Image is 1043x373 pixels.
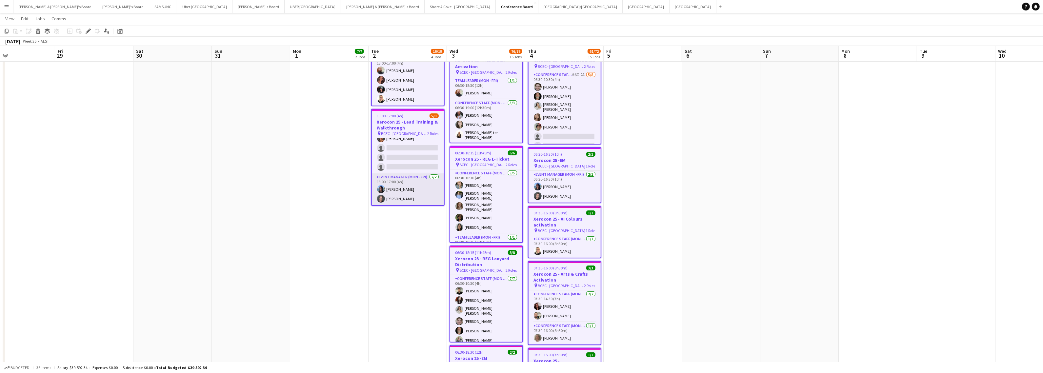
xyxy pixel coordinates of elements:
span: 36 items [36,365,52,370]
app-card-role: Conference Staff (Mon - Fri)4/413:00-17:00 (4h)[PERSON_NAME][PERSON_NAME][PERSON_NAME][PERSON_NAME] [372,55,444,106]
span: Sat [685,48,692,54]
span: 2 [370,52,379,59]
span: Total Budgeted $39 592.34 [156,365,207,370]
h3: Xerocon 25 - REG E-Ticket [450,156,522,162]
h3: Xerocon 25 - Arts & Crafts Activation [529,271,601,283]
button: SAMSUNG [149,0,177,13]
h3: Xerocon 25 -EM [529,157,601,163]
span: 13:00-17:00 (4h) [377,113,404,118]
div: 4 Jobs [431,54,444,59]
span: Thu [528,48,536,54]
span: 3/3 [586,265,595,270]
div: 15 Jobs [588,54,600,59]
span: BCEC - [GEOGRAPHIC_DATA] [538,283,584,288]
span: BCEC - [GEOGRAPHIC_DATA] [460,362,507,366]
span: BCEC - [GEOGRAPHIC_DATA] [538,64,584,69]
span: 6 [684,52,692,59]
span: 2 Roles [506,162,517,167]
span: Budgeted [10,365,30,370]
span: 1 Role [586,228,595,233]
span: Comms [51,16,66,22]
div: 06:30-18:15 (11h45m)6/6Xerocon 25 - REG E-Ticket BCEC - [GEOGRAPHIC_DATA]2 RolesConference Staff ... [450,146,523,243]
span: BCEC - [GEOGRAPHIC_DATA] [381,131,428,136]
app-job-card: 06:30-18:15 (11h45m)8/8Xerocon 25 - REG Lanyard Distribution BCEC - [GEOGRAPHIC_DATA]2 RolesConfe... [450,245,523,343]
app-card-role: Conference Staff (Mon - Fri)1/107:30-16:00 (8h30m)[PERSON_NAME] [529,235,601,258]
span: 3 [449,52,458,59]
span: 8/8 [508,250,517,255]
button: [PERSON_NAME]'s Board [232,0,285,13]
app-card-role: Conference Staff (Mon - Fri)1/107:30-16:00 (8h30m)[PERSON_NAME] [529,322,601,344]
span: BCEC - [GEOGRAPHIC_DATA] [460,70,506,75]
span: 7 [762,52,771,59]
span: Sun [214,48,222,54]
span: BCEC - [GEOGRAPHIC_DATA] [538,164,586,168]
app-card-role: Event Manager (Mon - Fri)2/213:00-17:00 (4h)[PERSON_NAME][PERSON_NAME] [372,173,444,205]
h3: Xerocon 25 - Lead Training & Walkthrough [372,119,444,131]
span: 4 [527,52,536,59]
span: Sun [763,48,771,54]
span: BCEC - [GEOGRAPHIC_DATA] [460,268,506,273]
app-card-role: Conference Staff (Mon - Fri)3/306:30-19:00 (12h30m)[PERSON_NAME][PERSON_NAME][PERSON_NAME] ter [P... [450,99,522,143]
button: [GEOGRAPHIC_DATA] [670,0,716,13]
span: 2/2 [508,350,517,355]
app-job-card: 13:00-17:00 (4h)4/4Xerocon 25 - Bump-In Breakout/Reg BCEC - [GEOGRAPHIC_DATA]1 RoleConference Sta... [371,25,445,106]
span: 06:30-18:30 (12h) [455,350,484,355]
app-job-card: 13:00-17:00 (4h)5/8Xerocon 25 - Lead Training & Walkthrough BCEC - [GEOGRAPHIC_DATA]2 RolesConfer... [371,109,445,206]
span: 06:30-16:30 (10h) [534,152,562,157]
span: Fri [58,48,63,54]
span: 2 Roles [584,283,595,288]
h3: Xerocon 25 -EM [450,355,522,361]
span: View [5,16,14,22]
span: 2 Roles [584,64,595,69]
app-job-card: 06:30-16:30 (10h)2/2Xerocon 25 -EM BCEC - [GEOGRAPHIC_DATA]1 RoleEvent Manager (Mon - Fri)2/206:3... [528,147,601,203]
app-card-role: Conference Staff (Mon - Fri)56I2A5/806:30-10:30 (4h)[PERSON_NAME][PERSON_NAME][PERSON_NAME] [PERS... [529,71,601,162]
span: 2 Roles [428,131,439,136]
app-job-card: 06:30-19:00 (12h30m)4/4Xerocon 25 - Pickle Ball Activation BCEC - [GEOGRAPHIC_DATA]2 RolesTeam Le... [450,48,523,143]
span: 7/7 [355,49,364,54]
span: 5/8 [430,113,439,118]
span: 2 Roles [506,70,517,75]
span: 9 [919,52,927,59]
app-card-role: Team Leader (Mon - Fri)1/106:30-18:30 (12h)[PERSON_NAME] [450,77,522,99]
button: UBER [GEOGRAPHIC_DATA] [285,0,341,13]
button: [GEOGRAPHIC_DATA] [623,0,670,13]
span: Mon [293,48,301,54]
span: 31 [213,52,222,59]
span: 2/2 [586,152,595,157]
div: Salary $39 592.34 + Expenses $0.00 + Subsistence $0.00 = [57,365,207,370]
span: Wed [998,48,1007,54]
span: BCEC - [GEOGRAPHIC_DATA] [460,162,506,167]
app-card-role: Conference Staff (Mon - Fri)5/506:30-10:30 (4h)[PERSON_NAME][PERSON_NAME] [PERSON_NAME][PERSON_NA... [450,169,522,234]
span: 5 [605,52,612,59]
app-job-card: 06:30-14:30 (8h)6/9Xerocon 25 - REG Wristbands BCEC - [GEOGRAPHIC_DATA]2 RolesConference Staff (M... [528,48,601,145]
a: Jobs [32,14,48,23]
span: 76/79 [509,49,522,54]
app-job-card: 07:30-16:00 (8h30m)1/1Xerocon 25 - AI Colours activation BCEC - [GEOGRAPHIC_DATA]1 RoleConference... [528,206,601,258]
h3: Xerocon 25 - AI Colours activation [529,216,601,228]
span: Tue [371,48,379,54]
button: Conference Board [496,0,538,13]
button: Uber [GEOGRAPHIC_DATA] [177,0,232,13]
button: Share A Coke - [GEOGRAPHIC_DATA] [425,0,496,13]
div: 2 Jobs [355,54,365,59]
button: [GEOGRAPHIC_DATA]/[GEOGRAPHIC_DATA] [538,0,623,13]
span: 1 [292,52,301,59]
div: [DATE] [5,38,20,45]
span: Fri [606,48,612,54]
span: 07:30-16:00 (8h30m) [534,210,568,215]
span: 8 [840,52,850,59]
span: Sat [136,48,143,54]
h3: Xerocon 25 - Pickle Ball Activation [450,58,522,69]
span: Wed [450,48,458,54]
a: View [3,14,17,23]
span: 30 [135,52,143,59]
span: 16/19 [431,49,444,54]
span: 6/6 [508,150,517,155]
